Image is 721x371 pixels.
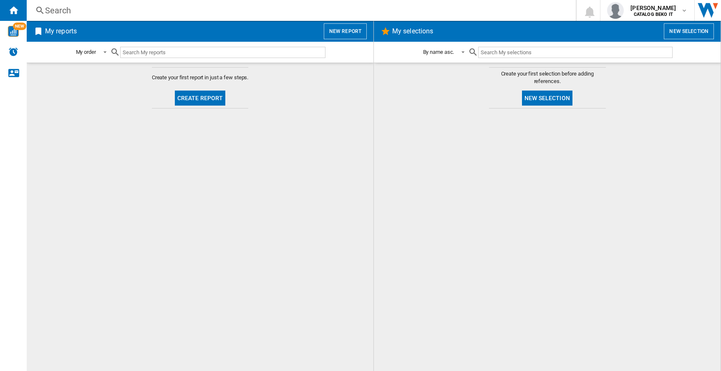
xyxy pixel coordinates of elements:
div: Search [45,5,554,16]
button: New selection [664,23,714,39]
img: alerts-logo.svg [8,47,18,57]
b: CATALOG BEKO IT [634,12,673,17]
span: NEW [13,23,26,30]
input: Search My selections [478,47,672,58]
button: New selection [522,91,572,106]
img: profile.jpg [607,2,624,19]
h2: My selections [391,23,435,39]
span: Create your first selection before adding references. [489,70,606,85]
span: [PERSON_NAME] [630,4,676,12]
img: wise-card.svg [8,26,19,37]
span: Create your first report in just a few steps. [152,74,249,81]
h2: My reports [43,23,78,39]
button: New report [324,23,367,39]
input: Search My reports [120,47,325,58]
div: My order [76,49,96,55]
button: Create report [175,91,226,106]
div: By name asc. [423,49,454,55]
